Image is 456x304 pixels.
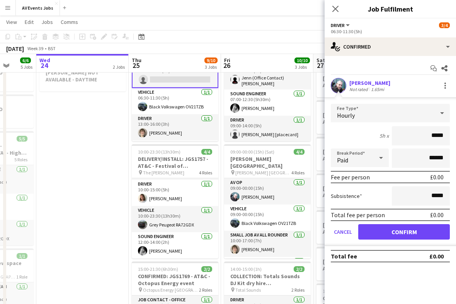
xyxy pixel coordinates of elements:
[132,114,218,140] app-card-role: Driver1/113:00-16:00 (3h)[PERSON_NAME]
[316,100,403,134] app-job-card: [PERSON_NAME] NOT AVAILABLE - EVENING
[294,266,305,272] span: 2/2
[20,64,32,70] div: 5 Jobs
[61,19,78,25] span: Comms
[235,170,291,176] span: [PERSON_NAME] [GEOGRAPHIC_DATA]
[224,57,230,64] span: Fri
[224,257,311,283] app-card-role: Sound Engineer1/1
[358,224,450,240] button: Confirm
[131,61,141,70] span: 25
[316,258,403,272] h3: [PERSON_NAME] NOT AVAILABLE
[132,232,218,258] app-card-role: Sound Engineer1/112:00-14:00 (2h)[PERSON_NAME]
[16,274,27,280] span: 1 Role
[224,27,311,141] app-job-card: 07:00-14:00 (7h)4/4CONFIRMED: JGS1757 - AT&C - Festival of Hospitality The [PERSON_NAME]4 RolesJo...
[230,149,274,155] span: 09:00-00:00 (15h) (Sat)
[224,90,311,116] app-card-role: Sound Engineer1/107:00-12:30 (5h30m)[PERSON_NAME]
[230,266,262,272] span: 14:00-15:00 (1h)
[316,75,403,89] h3: [PERSON_NAME] NOT AVAILABLE
[295,64,310,70] div: 3 Jobs
[132,60,218,88] app-card-role: Driver0/106:30-11:30 (5h)
[315,61,325,70] span: 27
[205,64,217,70] div: 3 Jobs
[439,22,450,28] span: 3/4
[20,57,31,63] span: 6/6
[349,79,390,86] div: [PERSON_NAME]
[113,64,125,70] div: 2 Jobs
[14,157,27,162] span: 5 Roles
[331,29,450,34] div: 06:30-11:30 (5h)
[224,178,311,204] app-card-role: AV Op1/109:00-00:00 (15h)[PERSON_NAME]
[316,137,403,171] app-job-card: [PERSON_NAME] NOT AVAILABLE
[201,266,212,272] span: 2/2
[39,57,50,64] span: Wed
[429,252,444,260] div: £0.00
[331,224,355,240] button: Cancel
[41,19,53,25] span: Jobs
[138,266,178,272] span: 15:00-21:30 (6h30m)
[316,221,403,235] h3: [PERSON_NAME] NOT AVAILABLE
[323,288,368,294] span: 11:00-01:00 (14h) (Sun)
[331,22,345,28] span: Driver
[6,45,24,52] div: [DATE]
[204,57,218,63] span: 9/10
[132,27,218,141] app-job-card: Updated06:30-16:00 (9h30m)3/4Reading Business Expo [GEOGRAPHIC_DATA]4 RolesDriver0/106:30-11:30 (...
[316,174,403,207] app-job-card: [PERSON_NAME] NOT AVAILABLE
[331,252,357,260] div: Total fee
[199,170,212,176] span: 4 Roles
[325,37,456,56] div: Confirmed
[331,193,362,199] label: Subsistence
[316,64,403,97] app-job-card: [PERSON_NAME] NOT AVAILABLE
[331,22,351,28] button: Driver
[39,58,126,91] app-job-card: [PERSON_NAME] NOT AVAILABLE - DAYTIME
[316,247,403,280] app-job-card: [PERSON_NAME] NOT AVAILABLE
[6,19,17,25] span: View
[291,170,305,176] span: 4 Roles
[316,185,403,199] h3: [PERSON_NAME] NOT AVAILABLE
[143,287,199,293] span: Octopus Energy [GEOGRAPHIC_DATA]
[132,88,218,114] app-card-role: Vehicle1/106:30-11:30 (5h)Black Volkswagen OV21TZB
[224,155,311,169] h3: [PERSON_NAME] [GEOGRAPHIC_DATA]
[379,132,389,139] div: 5h x
[316,148,403,162] h3: [PERSON_NAME] NOT AVAILABLE
[38,61,50,70] span: 24
[316,111,403,125] h3: [PERSON_NAME] NOT AVAILABLE - EVENING
[199,287,212,293] span: 2 Roles
[132,144,218,258] app-job-card: 10:00-23:30 (13h30m)4/4DELIVERY/INSTALL: JGS1757 - AT&C - Festival of Hospitality The [PERSON_NAM...
[138,149,180,155] span: 10:00-23:30 (13h30m)
[58,17,81,27] a: Comms
[132,155,218,169] h3: DELIVERY/INSTALL: JGS1757 - AT&C - Festival of Hospitality
[316,210,403,244] div: [PERSON_NAME] NOT AVAILABLE
[39,69,126,83] h3: [PERSON_NAME] NOT AVAILABLE - DAYTIME
[224,273,311,287] h3: COLLECTION: Totals Sounds DJ Kit dry hire ([PERSON_NAME] to do on his way back from The [PERSON_N...
[294,149,305,155] span: 4/4
[224,231,311,257] app-card-role: Small Job AV All Rounder1/110:00-17:00 (7h)[PERSON_NAME]
[430,211,444,219] div: £0.00
[369,86,386,92] div: 1.65mi
[16,0,60,15] button: AV Events Jobs
[38,17,56,27] a: Jobs
[25,19,34,25] span: Edit
[201,149,212,155] span: 4/4
[17,253,27,259] span: 1/1
[48,46,56,51] div: BST
[224,144,311,258] app-job-card: 09:00-00:00 (15h) (Sat)4/4[PERSON_NAME] [GEOGRAPHIC_DATA] [PERSON_NAME] [GEOGRAPHIC_DATA]4 RolesA...
[325,4,456,14] h3: Job Fulfilment
[224,61,311,90] app-card-role: Job contact - Office1/107:00-12:00 (5h)Jenn (Office Contact) [PERSON_NAME]
[337,156,348,164] span: Paid
[132,57,141,64] span: Thu
[132,206,218,232] app-card-role: Vehicle1/110:00-23:30 (13h30m)Grey Peugeot RA72GDX
[22,17,37,27] a: Edit
[3,17,20,27] a: View
[316,57,325,64] span: Sat
[223,61,230,70] span: 26
[143,170,184,176] span: The [PERSON_NAME]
